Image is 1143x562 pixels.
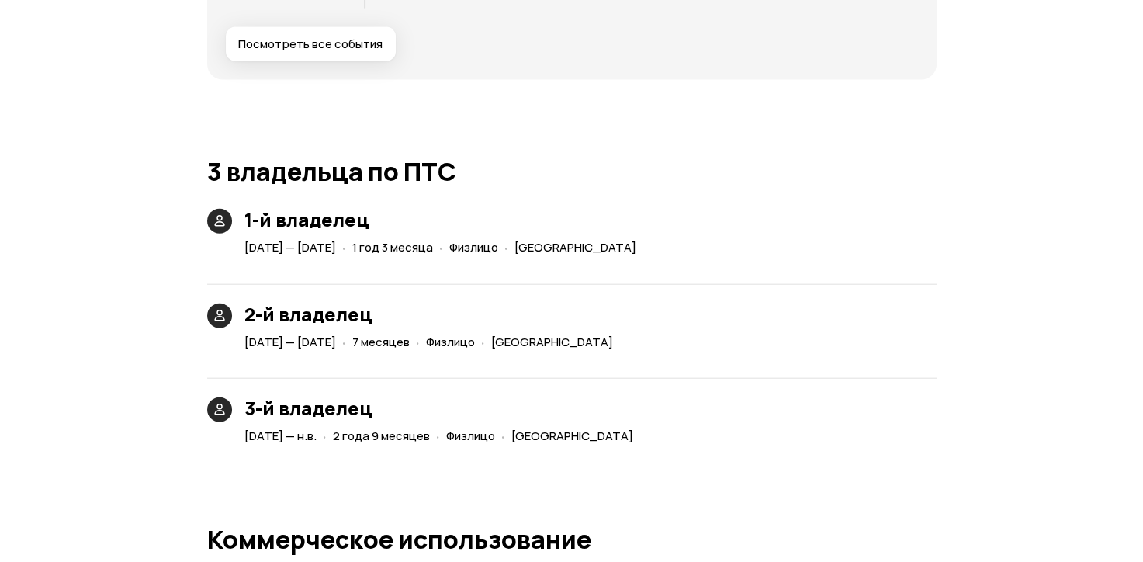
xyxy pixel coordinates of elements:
[323,423,327,449] span: ·
[207,526,937,553] h1: Коммерческое использование
[436,423,440,449] span: ·
[342,329,346,355] span: ·
[244,428,317,444] span: [DATE] — н.в.
[244,239,336,255] span: [DATE] — [DATE]
[352,239,433,255] span: 1 год 3 месяца
[244,397,639,419] h3: 3-й владелец
[416,329,420,355] span: ·
[481,329,485,355] span: ·
[504,234,508,260] span: ·
[244,334,336,350] span: [DATE] — [DATE]
[514,239,636,255] span: [GEOGRAPHIC_DATA]
[449,239,498,255] span: Физлицо
[238,36,383,52] span: Посмотреть все события
[333,428,430,444] span: 2 года 9 месяцев
[244,209,643,231] h3: 1-й владелец
[426,334,475,350] span: Физлицо
[342,234,346,260] span: ·
[439,234,443,260] span: ·
[491,334,613,350] span: [GEOGRAPHIC_DATA]
[207,158,937,186] h1: 3 владельца по ПТС
[501,423,505,449] span: ·
[446,428,495,444] span: Физлицо
[511,428,633,444] span: [GEOGRAPHIC_DATA]
[244,304,619,325] h3: 2-й владелец
[226,27,396,61] button: Посмотреть все события
[352,334,410,350] span: 7 месяцев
